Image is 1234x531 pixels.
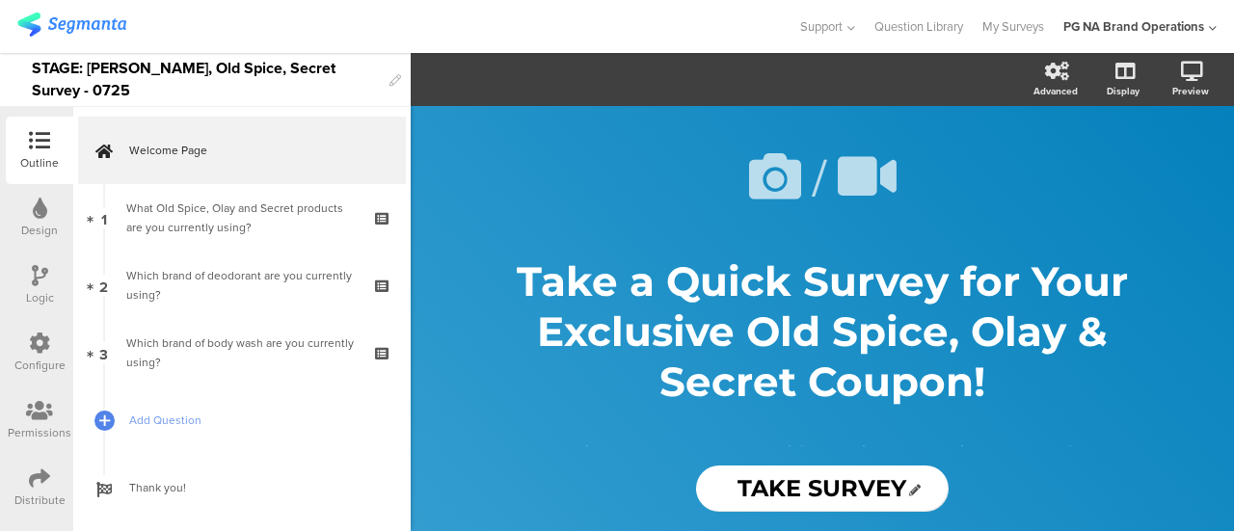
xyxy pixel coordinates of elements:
[126,333,357,372] div: Which brand of body wash are you currently using?
[126,199,357,237] div: What Old Spice, Olay and Secret products are you currently using?
[129,478,376,497] span: Thank you!
[466,256,1179,407] p: Take a Quick Survey for Your Exclusive Old Spice, Olay & Secret Coupon!
[126,266,357,305] div: Which brand of deodorant are you currently using?
[99,342,108,363] span: 3
[26,289,54,306] div: Logic
[1033,84,1078,98] div: Advanced
[99,275,108,296] span: 2
[20,154,59,172] div: Outline
[78,454,406,521] a: Thank you!
[14,357,66,374] div: Configure
[78,252,406,319] a: 2 Which brand of deodorant are you currently using?
[101,207,107,228] span: 1
[8,424,71,441] div: Permissions
[800,17,843,36] span: Support
[78,184,406,252] a: 1 What Old Spice, Olay and Secret products are you currently using?
[1172,84,1209,98] div: Preview
[17,13,126,37] img: segmanta logo
[696,465,949,512] input: Start
[129,141,376,160] span: Welcome Page
[32,53,380,106] div: STAGE: [PERSON_NAME], Old Spice, Secret Survey - 0725
[129,411,376,430] span: Add Question
[78,319,406,386] a: 3 Which brand of body wash are you currently using?
[78,117,406,184] a: Welcome Page
[1107,84,1140,98] div: Display
[21,222,58,239] div: Design
[14,491,66,509] div: Distribute
[812,140,827,216] span: /
[1063,17,1204,36] div: PG NA Brand Operations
